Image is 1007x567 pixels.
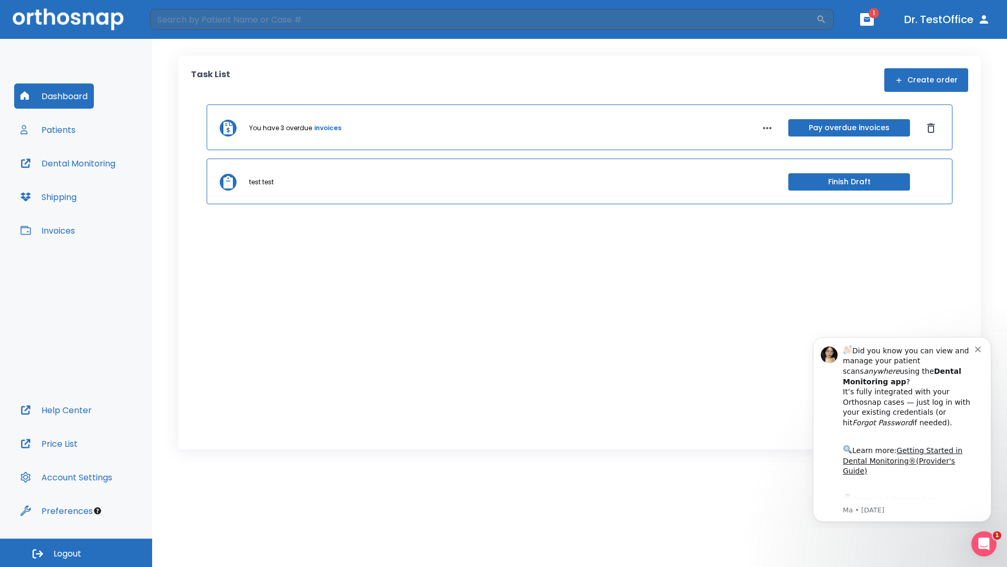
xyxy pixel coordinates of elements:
[14,151,122,176] button: Dental Monitoring
[14,83,94,109] button: Dashboard
[971,531,997,556] iframe: Intercom live chat
[923,120,939,136] button: Dismiss
[884,68,968,92] button: Create order
[191,68,230,92] p: Task List
[788,173,910,191] button: Finish Draft
[46,178,178,187] p: Message from Ma, sent 5w ago
[314,123,341,133] a: invoices
[93,506,102,516] div: Tooltip anchor
[14,397,98,423] button: Help Center
[13,8,124,30] img: Orthosnap
[797,328,1007,528] iframe: Intercom notifications message
[14,184,83,209] button: Shipping
[14,117,82,142] button: Patients
[46,167,139,186] a: App Store
[150,9,816,30] input: Search by Patient Name or Case #
[53,548,81,560] span: Logout
[14,498,99,523] button: Preferences
[14,431,84,456] button: Price List
[869,8,879,18] span: 1
[249,177,274,187] p: test test
[900,10,994,29] button: Dr. TestOffice
[14,218,81,243] button: Invoices
[178,16,186,25] button: Dismiss notification
[46,165,178,218] div: Download the app: | ​ Let us know if you need help getting started!
[249,123,312,133] p: You have 3 overdue
[788,119,910,136] button: Pay overdue invoices
[14,465,119,490] button: Account Settings
[993,531,1001,540] span: 1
